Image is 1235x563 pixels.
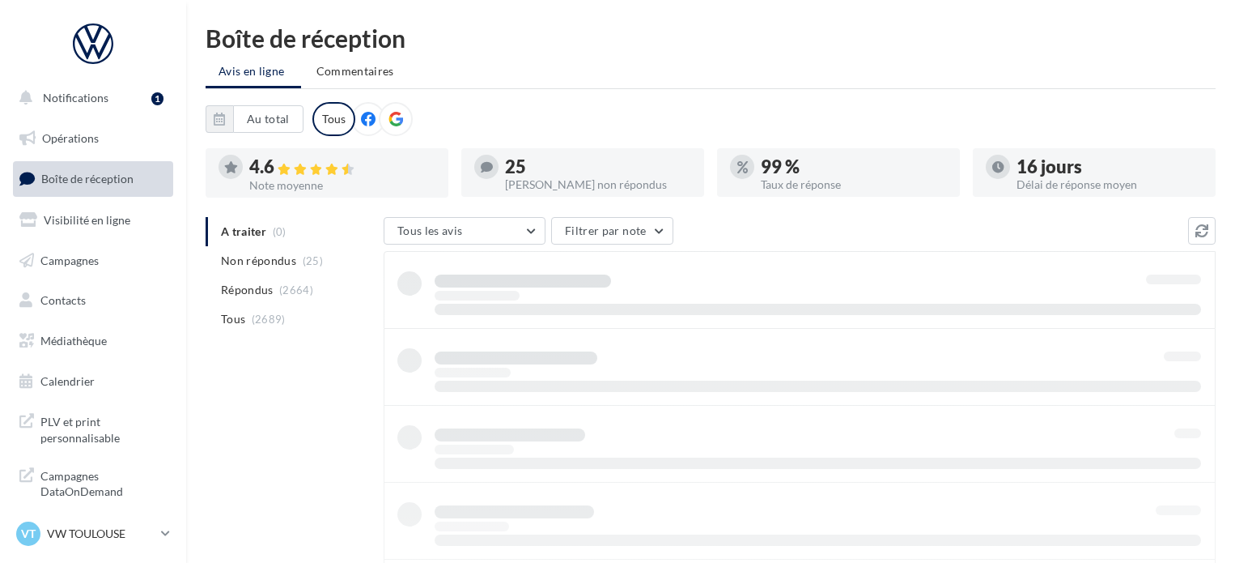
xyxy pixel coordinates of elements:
span: Contacts [40,293,86,307]
a: Boîte de réception [10,161,176,196]
a: Calendrier [10,365,176,399]
div: 99 % [761,158,947,176]
button: Notifications 1 [10,81,170,115]
span: Boîte de réception [41,172,134,186]
span: Tous [221,311,245,327]
span: Opérations [42,131,99,145]
span: VT [21,526,36,542]
span: (2689) [252,313,286,326]
a: Contacts [10,284,176,318]
div: [PERSON_NAME] non répondus [505,179,691,190]
div: Délai de réponse moyen [1016,179,1203,190]
span: Commentaires [316,64,394,78]
a: Campagnes DataOnDemand [10,459,176,506]
a: PLV et print personnalisable [10,404,176,452]
div: 25 [505,158,691,176]
span: Visibilité en ligne [44,213,130,227]
div: Note moyenne [249,180,435,191]
a: Campagnes [10,244,176,278]
span: Répondus [221,282,274,298]
span: PLV et print personnalisable [40,411,167,446]
span: Non répondus [221,253,296,269]
p: VW TOULOUSE [47,526,155,542]
span: (25) [303,254,323,267]
a: Médiathèque [10,324,176,358]
span: Médiathèque [40,334,107,348]
div: 16 jours [1016,158,1203,176]
div: Tous [312,102,355,136]
span: Notifications [43,91,108,104]
span: Calendrier [40,374,95,388]
a: Opérations [10,122,176,156]
button: Au total [233,105,303,133]
a: Visibilité en ligne [10,203,176,237]
div: Taux de réponse [761,179,947,190]
div: 4.6 [249,158,435,177]
div: 1 [151,92,163,105]
span: Campagnes DataOnDemand [40,465,167,500]
button: Au total [206,105,303,133]
a: VT VW TOULOUSE [13,518,173,549]
span: Campagnes [40,253,99,267]
span: (2664) [279,284,313,296]
div: Boîte de réception [206,26,1216,50]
